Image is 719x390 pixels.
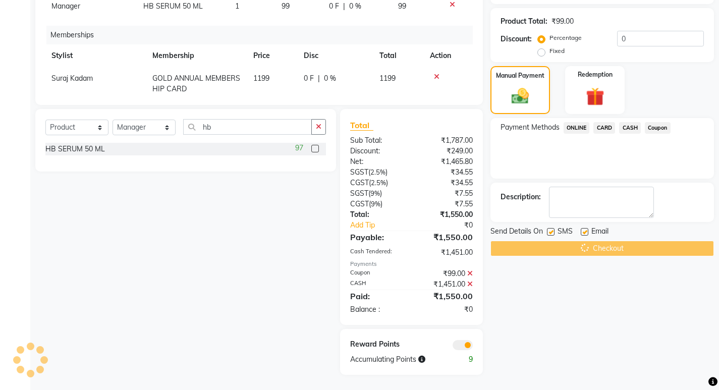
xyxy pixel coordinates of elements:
div: Payments [350,260,473,268]
div: ₹1,550.00 [411,290,480,302]
th: Disc [298,44,373,67]
div: ( ) [343,167,411,178]
div: ₹34.55 [411,178,480,188]
span: 1199 [253,74,269,83]
div: ₹1,550.00 [411,231,480,243]
span: 9% [371,200,380,208]
span: 9% [370,189,380,197]
div: 9 [446,354,480,365]
div: Sub Total: [343,135,411,146]
div: Cash Tendered: [343,247,411,258]
span: 97 [295,143,303,153]
div: Reward Points [343,339,411,350]
span: GOLD ANNUAL MEMBERSHIP CARD [152,74,240,93]
div: Balance : [343,304,411,315]
div: ₹99.00 [411,268,480,279]
span: | [318,73,320,84]
div: ₹1,451.00 [411,247,480,258]
span: CGST [350,178,369,187]
span: 1 [235,2,239,11]
th: Total [373,44,424,67]
span: SGST [350,168,368,177]
span: 2.5% [371,179,386,187]
span: 0 % [349,1,361,12]
span: SGST [350,189,368,198]
div: ₹1,550.00 [411,209,480,220]
div: Total: [343,209,411,220]
div: ₹7.55 [411,199,480,209]
span: 99 [398,2,406,11]
span: CARD [593,122,615,134]
input: Search or Scan [183,119,312,135]
div: ₹0 [423,220,480,231]
div: Description: [501,192,541,202]
div: Coupon [343,268,411,279]
span: ONLINE [564,122,590,134]
div: Discount: [501,34,532,44]
div: ₹1,451.00 [411,279,480,290]
th: Stylist [45,44,146,67]
div: CASH [343,279,411,290]
div: ₹34.55 [411,167,480,178]
label: Fixed [549,46,565,55]
div: Net: [343,156,411,167]
th: Price [247,44,298,67]
div: Payable: [343,231,411,243]
div: ₹99.00 [551,16,574,27]
div: ₹0 [411,304,480,315]
div: Accumulating Points [343,354,446,365]
span: Suraj Kadam [51,74,93,83]
div: Memberships [46,26,480,44]
span: CASH [619,122,641,134]
div: HB SERUM 50 ML [45,144,105,154]
span: Total [350,120,373,131]
span: 1199 [379,74,396,83]
span: Payment Methods [501,122,560,133]
span: 99 [282,2,290,11]
span: Coupon [645,122,671,134]
span: | [343,1,345,12]
span: 2.5% [370,168,385,176]
span: HB SERUM 50 ML [143,2,203,11]
label: Redemption [578,70,613,79]
div: ₹1,465.80 [411,156,480,167]
div: ₹7.55 [411,188,480,199]
label: Manual Payment [496,71,544,80]
span: Email [591,226,609,239]
div: ₹1,787.00 [411,135,480,146]
div: ( ) [343,178,411,188]
span: 0 F [329,1,339,12]
span: Send Details On [490,226,543,239]
label: Percentage [549,33,582,42]
span: Manager [51,2,80,11]
div: ( ) [343,188,411,199]
th: Membership [146,44,247,67]
span: CGST [350,199,369,208]
div: Product Total: [501,16,547,27]
img: _cash.svg [506,86,534,106]
th: Action [424,44,473,67]
div: Paid: [343,290,411,302]
span: 0 F [304,73,314,84]
div: ₹249.00 [411,146,480,156]
img: _gift.svg [580,85,610,108]
div: ( ) [343,199,411,209]
a: Add Tip [343,220,423,231]
span: 0 % [324,73,336,84]
div: Discount: [343,146,411,156]
span: SMS [558,226,573,239]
